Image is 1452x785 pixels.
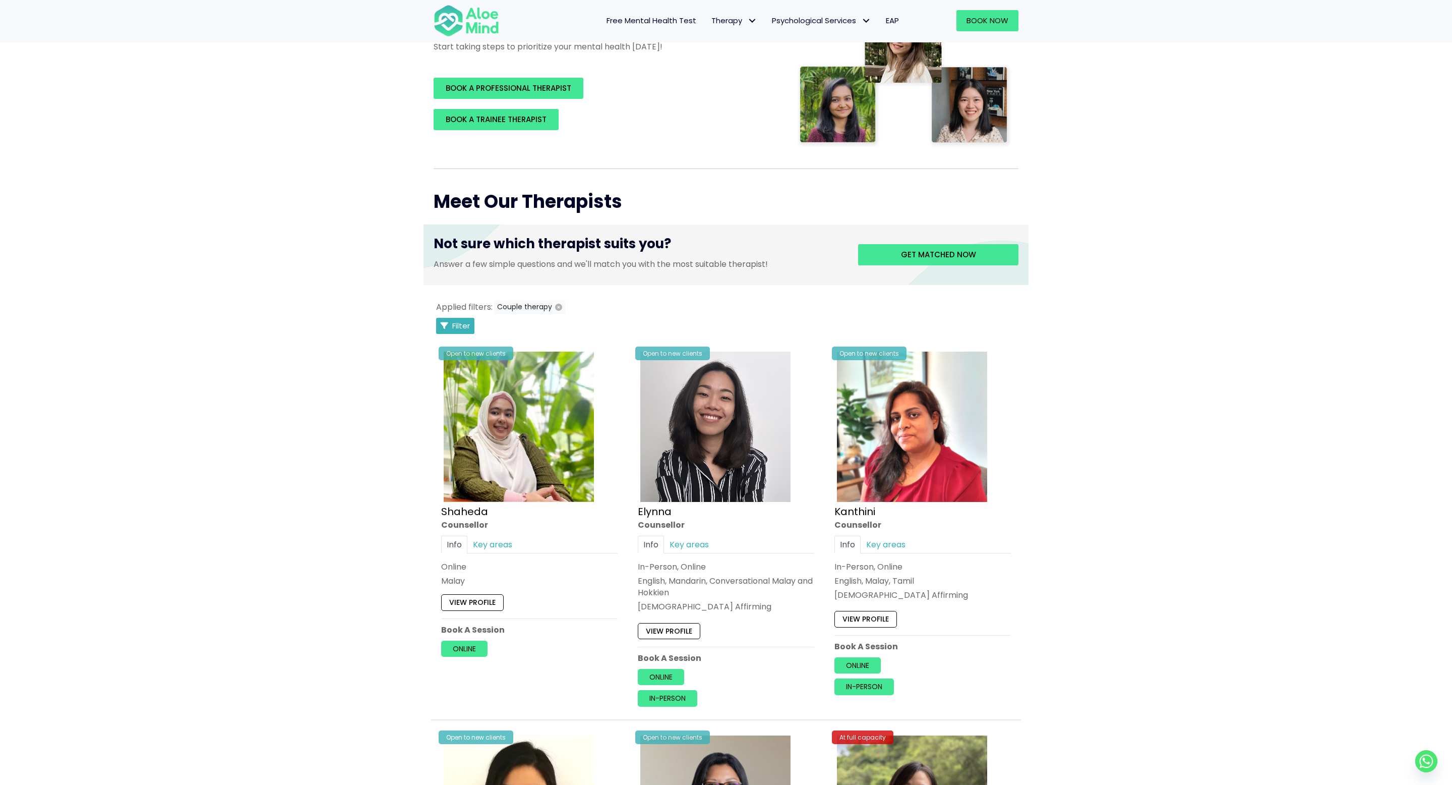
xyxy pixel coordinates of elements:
span: Meet Our Therapists [434,189,622,214]
span: EAP [886,15,899,26]
span: Therapy: submenu [745,14,759,28]
span: Psychological Services [772,15,871,26]
div: Counsellor [638,519,814,531]
div: Open to new clients [635,347,710,360]
div: In-Person, Online [638,561,814,573]
button: Couple therapy [494,300,565,314]
span: Free Mental Health Test [607,15,696,26]
p: Book A Session [638,652,814,664]
a: In-person [638,691,697,707]
div: Open to new clients [635,731,710,744]
div: At full capacity [832,731,893,744]
p: Book A Session [834,641,1011,652]
img: Kanthini-profile [837,352,987,502]
p: Start taking steps to prioritize your mental health [DATE]! [434,41,776,52]
a: Key areas [467,536,518,553]
a: Get matched now [858,244,1018,265]
div: Open to new clients [832,347,906,360]
img: Aloe mind Logo [434,4,499,37]
a: In-person [834,679,894,695]
span: Book Now [966,15,1008,26]
a: Key areas [861,536,911,553]
a: Book Now [956,10,1018,31]
div: [DEMOGRAPHIC_DATA] Affirming [638,601,814,613]
p: Book A Session [441,624,618,636]
div: Online [441,561,618,573]
div: Open to new clients [439,731,513,744]
div: Counsellor [441,519,618,531]
a: Key areas [664,536,714,553]
a: Elynna [638,504,672,519]
span: BOOK A PROFESSIONAL THERAPIST [446,83,571,93]
a: Online [441,641,488,657]
p: English, Malay, Tamil [834,575,1011,587]
a: Whatsapp [1415,750,1437,772]
img: Shaheda Counsellor [444,352,594,502]
a: Info [834,536,861,553]
p: English, Mandarin, Conversational Malay and Hokkien [638,575,814,598]
p: Answer a few simple questions and we'll match you with the most suitable therapist! [434,258,843,270]
div: [DEMOGRAPHIC_DATA] Affirming [834,590,1011,601]
a: Kanthini [834,504,875,519]
span: BOOK A TRAINEE THERAPIST [446,114,547,125]
a: Info [441,536,467,553]
div: Open to new clients [439,347,513,360]
a: Shaheda [441,504,488,519]
a: Online [834,657,881,674]
a: View profile [638,623,700,639]
a: Psychological ServicesPsychological Services: submenu [764,10,878,31]
button: Filter Listings [436,318,474,334]
a: BOOK A PROFESSIONAL THERAPIST [434,78,583,99]
div: Counsellor [834,519,1011,531]
a: Info [638,536,664,553]
span: Get matched now [901,249,976,260]
img: Elynna Counsellor [640,352,791,502]
span: Psychological Services: submenu [859,14,873,28]
a: View profile [441,595,504,611]
p: Malay [441,575,618,587]
a: View profile [834,611,897,628]
a: EAP [878,10,906,31]
span: Filter [452,320,470,331]
a: Free Mental Health Test [599,10,704,31]
a: TherapyTherapy: submenu [704,10,764,31]
h3: Not sure which therapist suits you? [434,235,843,258]
a: Online [638,669,684,685]
a: BOOK A TRAINEE THERAPIST [434,109,559,130]
div: In-Person, Online [834,561,1011,573]
span: Therapy [711,15,757,26]
nav: Menu [512,10,906,31]
span: Applied filters: [436,301,493,313]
